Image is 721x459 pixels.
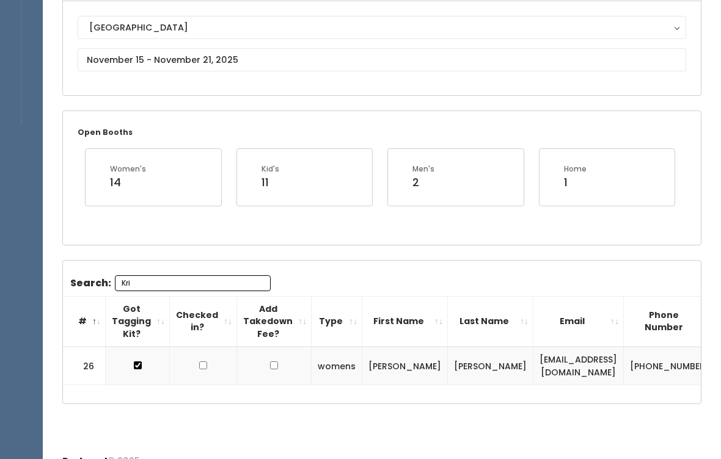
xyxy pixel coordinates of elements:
[78,48,686,71] input: November 15 - November 21, 2025
[262,164,279,175] div: Kid's
[70,275,271,291] label: Search:
[533,347,624,385] td: [EMAIL_ADDRESS][DOMAIN_NAME]
[110,164,146,175] div: Women's
[448,296,533,347] th: Last Name: activate to sort column ascending
[110,175,146,190] div: 14
[237,296,312,347] th: Add Takedown Fee?: activate to sort column ascending
[362,347,448,385] td: [PERSON_NAME]
[63,347,106,385] td: 26
[106,296,170,347] th: Got Tagging Kit?: activate to sort column ascending
[78,16,686,39] button: [GEOGRAPHIC_DATA]
[362,296,448,347] th: First Name: activate to sort column ascending
[448,347,533,385] td: [PERSON_NAME]
[89,21,675,34] div: [GEOGRAPHIC_DATA]
[412,164,434,175] div: Men's
[412,175,434,190] div: 2
[63,296,106,347] th: #: activate to sort column descending
[533,296,624,347] th: Email: activate to sort column ascending
[564,164,587,175] div: Home
[262,175,279,190] div: 11
[312,347,362,385] td: womens
[115,275,271,291] input: Search:
[624,347,716,385] td: [PHONE_NUMBER]
[170,296,237,347] th: Checked in?: activate to sort column ascending
[78,127,133,137] small: Open Booths
[564,175,587,190] div: 1
[312,296,362,347] th: Type: activate to sort column ascending
[624,296,716,347] th: Phone Number: activate to sort column ascending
